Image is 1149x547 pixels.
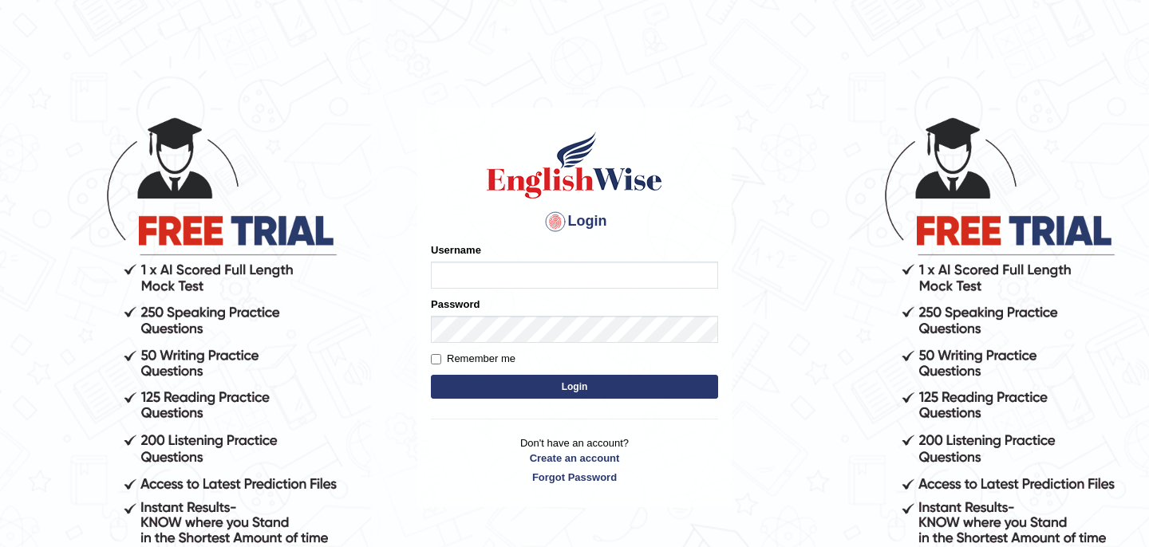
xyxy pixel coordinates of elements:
[431,375,718,399] button: Login
[431,354,441,364] input: Remember me
[431,470,718,485] a: Forgot Password
[431,297,480,312] label: Password
[431,242,481,258] label: Username
[431,435,718,485] p: Don't have an account?
[431,209,718,234] h4: Login
[484,129,665,201] img: Logo of English Wise sign in for intelligent practice with AI
[431,351,515,367] label: Remember me
[431,451,718,466] a: Create an account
